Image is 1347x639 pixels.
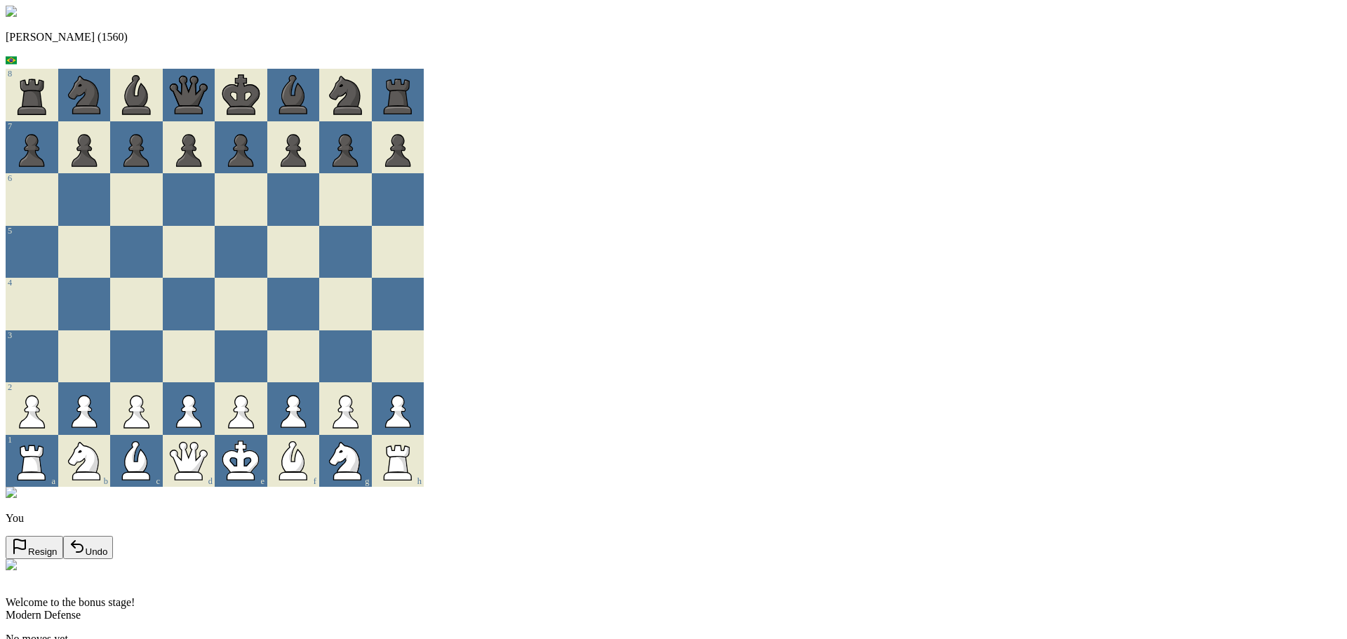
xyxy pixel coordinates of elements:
[6,512,1341,525] p: You
[6,559,17,570] img: waving.png
[8,226,55,236] div: 5
[8,330,55,341] div: 3
[63,536,114,559] button: Undo
[8,278,55,288] div: 4
[6,487,17,498] img: horse.png
[6,536,63,559] button: Resign
[6,596,135,608] span: Welcome to the bonus stage!
[6,6,17,17] img: default.png
[8,173,55,184] div: 6
[6,609,1341,621] div: Modern Defense
[6,31,1341,43] p: [PERSON_NAME] (1560)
